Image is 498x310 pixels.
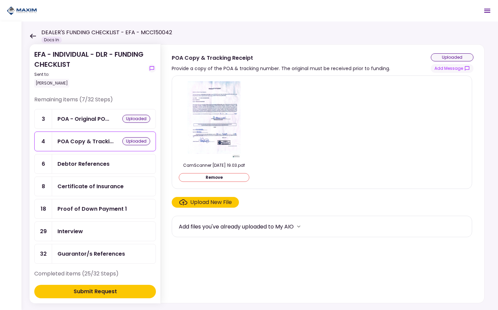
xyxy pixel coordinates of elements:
[34,71,145,77] div: Sent to:
[57,115,109,123] div: POA - Original POA (not CA or GA)
[41,37,62,43] div: Docs In
[179,162,249,168] div: CamScanner 9-23-25 19.03.pdf
[74,288,117,296] div: Submit Request
[294,221,304,231] button: more
[190,198,232,206] div: Upload New File
[179,222,294,231] div: Add files you've already uploaded to My AIO
[35,244,52,263] div: 32
[57,160,110,168] div: Debtor References
[35,199,52,218] div: 18
[161,44,485,303] div: POA Copy & Tracking ReceiptProvide a copy of the POA & tracking number. The original must be rece...
[35,177,52,196] div: 8
[34,270,156,283] div: Completed items (25/32 Steps)
[34,79,69,88] div: [PERSON_NAME]
[35,222,52,241] div: 29
[57,137,114,146] div: POA Copy & Tracking Receipt
[179,173,249,182] button: Remove
[34,132,156,151] a: 4POA Copy & Tracking Receiptuploaded
[148,64,156,72] button: show-messages
[57,250,125,258] div: Guarantor/s References
[34,244,156,264] a: 32Guarantor/s References
[172,64,390,72] div: Provide a copy of the POA & tracking number. The original must be received prior to funding.
[35,109,52,128] div: 3
[57,227,83,236] div: Interview
[122,137,150,145] div: uploaded
[34,96,156,109] div: Remaining items (7/32 Steps)
[172,197,239,208] span: Click here to upload the required document
[172,54,390,62] div: POA Copy & Tracking Receipt
[7,6,37,16] img: Partner icon
[34,221,156,241] a: 29Interview
[479,3,495,19] button: Open menu
[41,29,172,37] h1: DEALER'S FUNDING CHECKLIST - EFA - MCC150042
[34,109,156,129] a: 3POA - Original POA (not CA or GA)uploaded
[431,64,473,73] button: show-messages
[34,199,156,219] a: 18Proof of Down Payment 1
[57,205,127,213] div: Proof of Down Payment 1
[35,132,52,151] div: 4
[35,154,52,173] div: 6
[34,154,156,174] a: 6Debtor References
[34,285,156,298] button: Submit Request
[34,49,145,88] div: EFA - INDIVIDUAL - DLR - FUNDING CHECKLIST
[34,176,156,196] a: 8Certificate of Insurance
[57,182,124,191] div: Certificate of Insurance
[122,115,150,123] div: uploaded
[431,53,473,61] div: uploaded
